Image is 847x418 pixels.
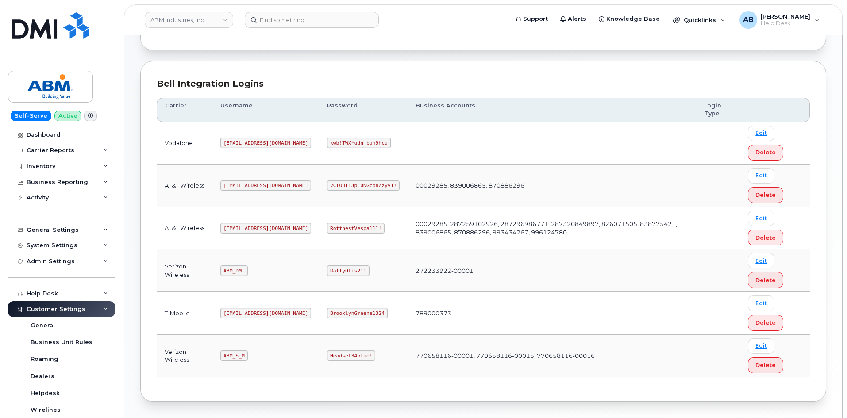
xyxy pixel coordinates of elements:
a: ABM Industries, Inc. [145,12,233,28]
code: VClOHiIJpL0NGcbnZzyy1! [327,180,400,191]
a: Alerts [554,10,593,28]
td: 770658116-00001, 770658116-00015, 770658116-00016 [408,335,696,377]
a: Knowledge Base [593,10,666,28]
code: [EMAIL_ADDRESS][DOMAIN_NAME] [220,308,311,318]
td: 00029285, 287259102926, 287296986771, 287320849897, 826071505, 838775421, 839006865, 870886296, 9... [408,207,696,249]
span: Support [523,15,548,23]
div: Quicklinks [667,11,731,29]
code: RallyOtis21! [327,265,369,276]
input: Find something... [245,12,379,28]
button: Delete [748,272,783,288]
span: Delete [755,234,776,242]
span: Alerts [568,15,586,23]
code: Headset34blue! [327,350,375,361]
td: 789000373 [408,292,696,334]
span: Delete [755,191,776,199]
span: Delete [755,276,776,284]
th: Business Accounts [408,98,696,122]
code: RottnestVespa111! [327,223,385,234]
span: AB [743,15,754,25]
span: Help Desk [761,20,810,27]
code: [EMAIL_ADDRESS][DOMAIN_NAME] [220,180,311,191]
span: Quicklinks [684,16,716,23]
button: Delete [748,230,783,245]
div: Adam Bake [733,11,826,29]
a: Support [509,10,554,28]
th: Password [319,98,408,122]
button: Delete [748,145,783,161]
code: [EMAIL_ADDRESS][DOMAIN_NAME] [220,223,311,234]
a: Edit [748,168,774,184]
th: Login Type [696,98,740,122]
div: Bell Integration Logins [157,77,810,90]
span: Knowledge Base [606,15,660,23]
button: Delete [748,315,783,331]
td: Verizon Wireless [157,249,212,292]
code: [EMAIL_ADDRESS][DOMAIN_NAME] [220,138,311,148]
td: Verizon Wireless [157,335,212,377]
code: BrooklynGreene1324 [327,308,387,318]
td: AT&T Wireless [157,207,212,249]
span: Delete [755,318,776,327]
a: Edit [748,295,774,311]
td: Vodafone [157,122,212,165]
td: AT&T Wireless [157,165,212,207]
code: ABM_DMI [220,265,247,276]
span: [PERSON_NAME] [761,13,810,20]
code: ABM_S_M [220,350,247,361]
span: Delete [755,148,776,157]
th: Username [212,98,319,122]
th: Carrier [157,98,212,122]
a: Edit [748,253,774,268]
code: kwb!TWX*udn_ban9hcu [327,138,390,148]
a: Edit [748,338,774,354]
a: Edit [748,211,774,226]
span: Delete [755,361,776,369]
td: 00029285, 839006865, 870886296 [408,165,696,207]
button: Delete [748,187,783,203]
a: Edit [748,126,774,141]
td: T-Mobile [157,292,212,334]
td: 272233922-00001 [408,249,696,292]
button: Delete [748,357,783,373]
